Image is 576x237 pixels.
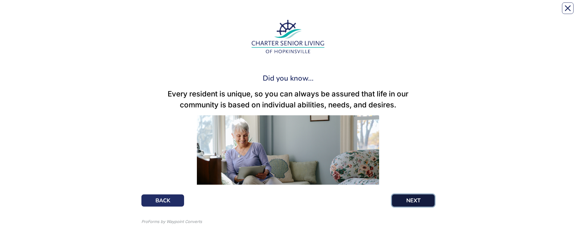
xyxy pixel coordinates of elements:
[197,115,379,185] img: f06c2e2b-b089-4633-9bf7-f5e60ef112d1.jpg
[250,19,326,55] img: f71271e0-d66a-435b-9db8-aad4ce9d11b2.jpg
[168,89,408,109] span: Every resident is unique, so you can always be assured that life in our community is based on ind...
[562,2,574,14] button: Close
[141,73,435,84] div: Did you know...
[392,194,435,207] button: NEXT
[141,219,202,225] div: ProForms by Waypoint Converts
[141,194,184,207] button: BACK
